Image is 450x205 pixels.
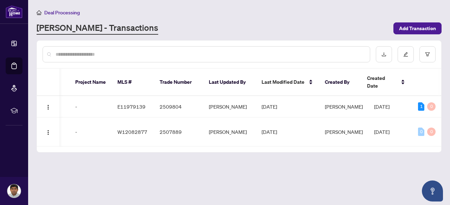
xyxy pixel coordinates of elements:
span: [DATE] [262,103,277,110]
div: 0 [418,128,424,136]
td: - [70,96,112,117]
td: 2509804 [154,96,203,117]
button: filter [419,46,436,62]
button: Logo [43,126,54,137]
span: [DATE] [374,103,390,110]
span: W12082877 [117,129,147,135]
th: Last Updated By [203,69,256,96]
span: Add Transaction [399,23,436,34]
span: Created Date [367,74,397,90]
img: Profile Icon [7,184,21,198]
span: [DATE] [262,129,277,135]
button: Logo [43,101,54,112]
span: [DATE] [374,129,390,135]
button: download [376,46,392,62]
img: Logo [45,104,51,110]
img: Logo [45,130,51,135]
span: download [381,52,386,57]
button: edit [398,46,414,62]
span: Last Modified Date [262,78,304,86]
button: Add Transaction [393,22,442,34]
span: [PERSON_NAME] [325,129,363,135]
th: Project Name [70,69,112,96]
span: edit [403,52,408,57]
a: [PERSON_NAME] - Transactions [37,22,158,35]
span: [PERSON_NAME] [325,103,363,110]
th: Created Date [361,69,411,96]
div: 1 [418,102,424,111]
th: Last Modified Date [256,69,319,96]
td: [PERSON_NAME] [203,117,256,146]
img: logo [6,5,22,18]
div: 0 [427,128,436,136]
td: - [70,117,112,146]
span: Deal Processing [44,9,80,16]
th: Created By [319,69,361,96]
span: home [37,10,41,15]
td: [PERSON_NAME] [203,96,256,117]
td: 2507889 [154,117,203,146]
th: Trade Number [154,69,203,96]
span: E11979139 [117,103,146,110]
div: 0 [427,102,436,111]
th: MLS # [112,69,154,96]
button: Open asap [422,180,443,201]
span: filter [425,52,430,57]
